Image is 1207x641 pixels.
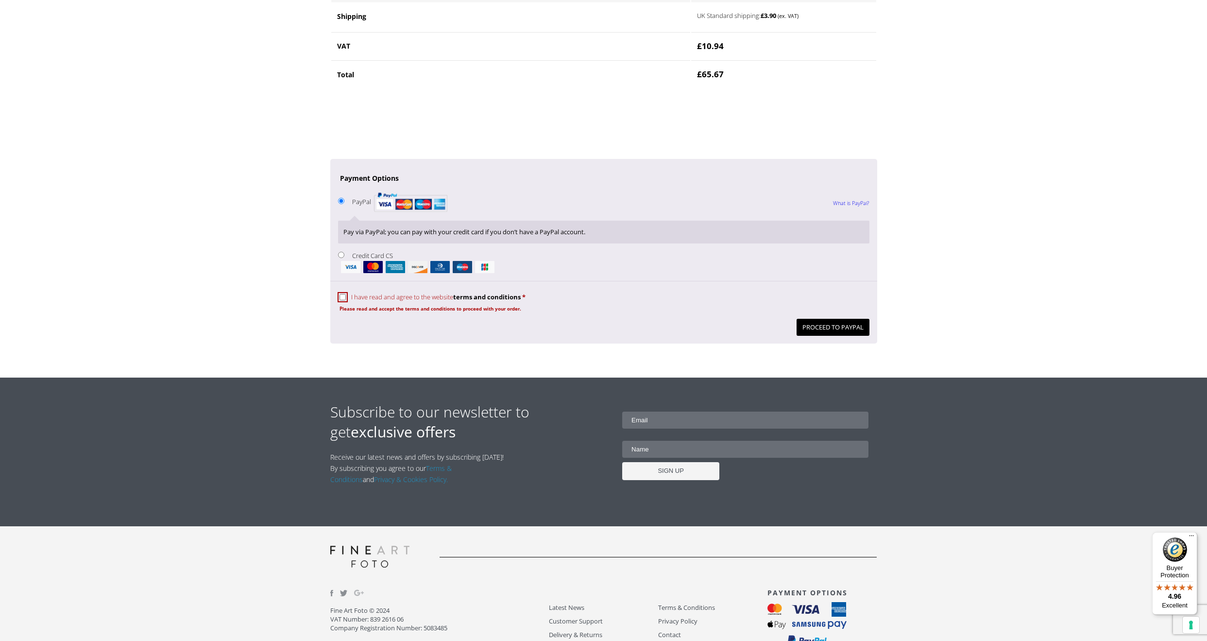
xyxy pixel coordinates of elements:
[622,441,868,458] input: Name
[1152,532,1197,615] button: Trusted Shops TrustmarkBuyer Protection4.96Excellent
[1168,592,1181,600] span: 4.96
[622,462,719,480] input: SIGN UP
[622,412,868,429] input: Email
[549,616,658,627] a: Customer Support
[374,190,447,215] img: PayPal acceptance mark
[658,629,767,641] a: Contact
[697,69,724,80] bdi: 65.67
[778,12,799,19] small: (ex. VAT)
[430,261,450,273] img: dinersclub
[697,9,853,21] label: UK Standard shipping:
[1186,532,1197,544] button: Menu
[330,606,549,632] p: Fine Art Foto © 2024 VAT Number: 839 2616 06 Company Registration Number: 5083485
[767,588,877,597] h3: PAYMENT OPTIONS
[331,60,690,88] th: Total
[331,32,690,60] th: VAT
[1163,537,1187,562] img: Trusted Shops Trustmark
[658,602,767,613] a: Terms & Conditions
[354,588,364,598] img: Google_Plus.svg
[549,602,658,613] a: Latest News
[340,590,348,596] img: twitter.svg
[697,69,702,80] span: £
[761,11,776,20] bdi: 3.90
[697,40,724,52] bdi: 10.94
[331,1,690,31] th: Shipping
[363,261,383,273] img: mastercard
[343,226,863,238] p: Pay via PayPal; you can pay with your credit card if you don’t have a PayPal account.
[340,303,868,314] p: Please read and accept the terms and conditions to proceed with your order.
[1152,602,1197,609] p: Excellent
[549,629,658,641] a: Delivery & Returns
[453,261,472,273] img: maestro
[351,422,456,442] strong: exclusive offers
[1152,564,1197,579] p: Buyer Protection
[330,546,410,568] img: logo-grey.svg
[1183,617,1199,633] button: Your consent preferences for tracking technologies
[453,293,521,301] a: terms and conditions
[352,197,447,206] label: PayPal
[833,191,869,216] a: What is PayPal?
[374,475,448,484] a: Privacy & Cookies Policy.
[386,261,405,273] img: amex
[658,616,767,627] a: Privacy Policy
[330,101,478,139] iframe: reCAPTCHA
[351,293,521,301] span: I have read and agree to the website
[697,40,702,52] span: £
[341,261,360,273] img: visa
[330,402,604,442] h2: Subscribe to our newsletter to get
[330,590,333,596] img: facebook.svg
[522,293,526,301] abbr: required
[340,294,346,300] input: I have read and agree to the websiteterms and conditions *
[338,251,869,273] label: Credit Card CS
[797,319,869,336] button: Proceed to PayPal
[408,261,427,273] img: discover
[330,464,452,484] a: Terms & Conditions
[761,11,764,20] span: £
[475,261,494,273] img: jcb
[330,451,509,485] p: Receive our latest news and offers by subscribing [DATE]! By subscribing you agree to our and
